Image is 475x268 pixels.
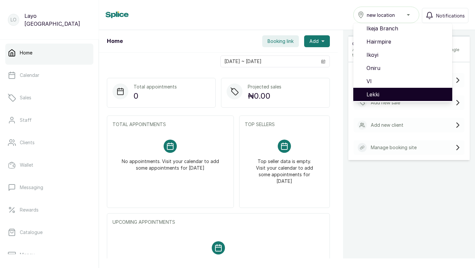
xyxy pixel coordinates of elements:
p: Quick Actions [352,41,466,47]
a: Catalogue [5,223,93,242]
p: Manage booking site [371,144,417,151]
a: Messaging [5,178,93,197]
p: Messaging [20,184,43,191]
p: Catalogue [20,229,43,236]
p: No appointments. Visit your calendar to add some appointments for [DATE] [120,153,220,171]
a: Money [5,246,93,264]
a: Staff [5,111,93,129]
span: Add [309,38,319,45]
p: Home [20,50,32,56]
span: new location [367,12,395,18]
p: Sales [20,94,31,101]
p: UPCOMING APPOINTMENTS [112,219,324,225]
a: Clients [5,133,93,152]
a: Sales [5,88,93,107]
p: TOP SELLERS [245,121,324,128]
button: new location [353,7,419,23]
button: Booking link [262,35,299,47]
p: Staff [20,117,32,123]
p: ₦0.00 [248,90,281,102]
span: VI [366,77,447,85]
button: Notifications [422,8,468,23]
p: No appointments. Visit your calendar to add some appointments for [DATE] [135,254,302,266]
span: Ikoyi [366,51,447,59]
span: Hairmpire [366,38,447,46]
p: 0 [134,90,177,102]
span: Booking link [268,38,294,45]
span: Lekki [366,90,447,98]
a: Rewards [5,201,93,219]
a: Calendar [5,66,93,84]
span: Notifications [436,12,465,19]
span: Ikeja Branch [366,24,447,32]
p: Wallet [20,162,33,168]
p: Add appointments, sales, or clients quickly with a single tap. [352,47,466,58]
ul: new location [353,23,452,102]
p: Total appointments [134,84,177,90]
p: Layo [GEOGRAPHIC_DATA] [24,12,91,28]
a: Home [5,44,93,62]
h1: Home [107,37,123,45]
p: Top seller data is empty. Visit your calendar to add some appointments for [DATE] [253,153,316,184]
p: Clients [20,139,35,146]
a: Wallet [5,156,93,174]
svg: calendar [321,59,326,64]
p: Projected sales [248,84,281,90]
p: Money [20,251,35,258]
p: TOTAL APPOINTMENTS [112,121,228,128]
p: Calendar [20,72,39,79]
p: LO [11,17,16,23]
p: Rewards [20,207,39,213]
p: Add new sale [371,99,400,106]
p: Add new client [371,122,403,128]
span: Oniru [366,64,447,72]
button: Add [304,35,330,47]
input: Select date [221,56,317,67]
